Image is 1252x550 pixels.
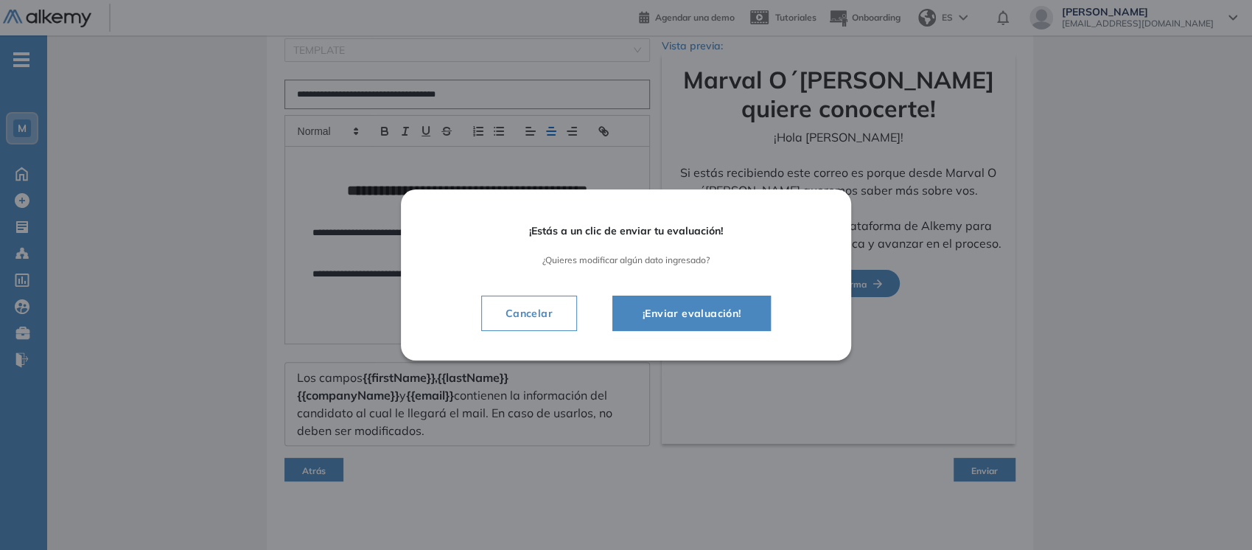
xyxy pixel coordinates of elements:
[481,296,577,331] button: Cancelar
[442,255,810,265] span: ¿Quieres modificar algún dato ingresado?
[494,304,564,322] span: Cancelar
[442,225,810,237] span: ¡Estás a un clic de enviar tu evaluación!
[612,296,772,331] button: ¡Enviar evaluación!
[631,304,753,322] span: ¡Enviar evaluación!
